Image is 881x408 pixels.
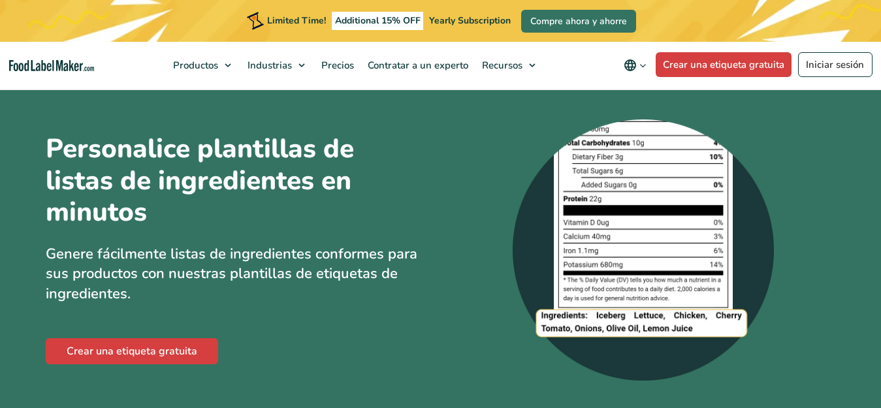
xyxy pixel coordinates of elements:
a: Productos [167,42,238,89]
a: Compre ahora y ahorre [521,10,636,33]
a: Contratar a un experto [361,42,472,89]
span: Yearly Subscription [429,14,511,27]
p: Genere fácilmente listas de ingredientes conformes para sus productos con nuestras plantillas de ... [46,244,431,304]
button: Change language [615,52,656,78]
span: Productos [169,59,219,72]
span: Limited Time! [267,14,326,27]
span: Contratar a un experto [364,59,470,72]
a: Crear una etiqueta gratuita [46,338,218,364]
span: Precios [317,59,355,72]
img: Captura de pantalla ampliada de una lista de ingredientes en la parte inferior de una etiqueta nu... [513,119,774,381]
span: Additional 15% OFF [332,12,424,30]
a: Recursos [475,42,542,89]
a: Industrias [241,42,312,89]
h1: Personalice plantillas de listas de ingredientes en minutos [46,133,359,228]
span: Industrias [244,59,293,72]
a: Iniciar sesión [798,52,873,77]
a: Food Label Maker homepage [9,60,94,71]
a: Precios [315,42,358,89]
a: Crear una etiqueta gratuita [656,52,792,77]
span: Recursos [478,59,524,72]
